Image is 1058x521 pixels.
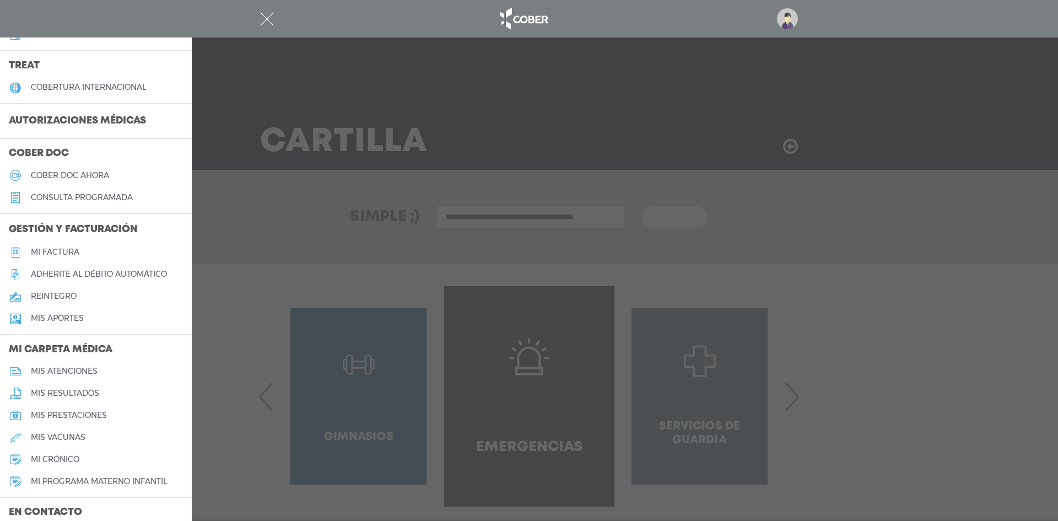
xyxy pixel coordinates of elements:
[31,193,133,202] h5: consulta programada
[31,367,98,376] h5: mis atenciones
[777,8,798,29] img: profile-placeholder.svg
[31,30,97,40] h5: Mi plan médico
[31,292,77,301] h5: reintegro
[31,83,146,92] h5: cobertura internacional
[31,411,107,420] h5: mis prestaciones
[31,171,109,180] h5: Cober doc ahora
[31,248,79,257] h5: Mi factura
[31,270,167,279] h5: Adherite al débito automático
[494,6,552,32] img: logo_cober_home-white.png
[31,389,99,398] h5: mis resultados
[260,12,274,26] img: Cober_menu-close-white.svg
[31,314,84,323] h5: Mis aportes
[31,433,85,442] h5: mis vacunas
[31,455,79,464] h5: mi crónico
[31,477,167,486] h5: mi programa materno infantil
